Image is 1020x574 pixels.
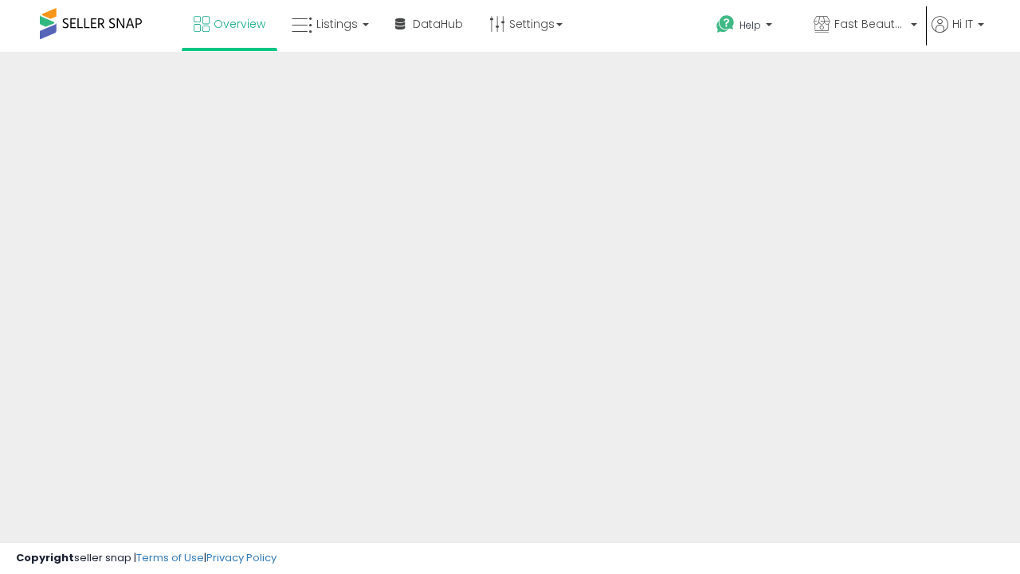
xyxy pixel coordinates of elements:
[834,16,906,32] span: Fast Beauty ([GEOGRAPHIC_DATA])
[704,2,799,52] a: Help
[716,14,736,34] i: Get Help
[316,16,358,32] span: Listings
[16,551,277,566] div: seller snap | |
[413,16,463,32] span: DataHub
[16,550,74,565] strong: Copyright
[214,16,265,32] span: Overview
[932,16,984,52] a: Hi IT
[206,550,277,565] a: Privacy Policy
[739,18,761,32] span: Help
[136,550,204,565] a: Terms of Use
[952,16,973,32] span: Hi IT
